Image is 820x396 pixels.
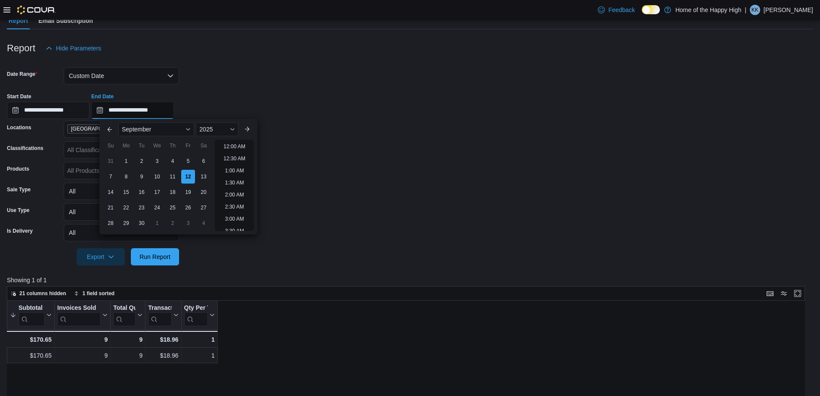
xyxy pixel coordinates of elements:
span: 2025 [199,126,213,133]
div: day-2 [166,216,179,230]
button: Next month [240,122,254,136]
div: Tu [135,139,149,153]
label: Is Delivery [7,228,33,234]
div: day-23 [135,201,149,215]
div: day-29 [119,216,133,230]
div: $170.65 [9,334,52,345]
div: day-9 [135,170,149,184]
div: Button. Open the month selector. September is currently selected. [118,122,194,136]
li: 2:30 AM [222,202,248,212]
div: 9 [57,334,108,345]
button: Export [77,248,125,265]
span: Run Report [139,253,170,261]
div: day-11 [166,170,179,184]
span: Report [9,12,28,29]
div: day-25 [166,201,179,215]
button: Hide Parameters [42,40,105,57]
div: $170.65 [10,350,52,361]
label: Date Range [7,71,37,78]
div: Fr [181,139,195,153]
div: day-22 [119,201,133,215]
div: day-3 [150,154,164,168]
button: 1 field sorted [71,288,118,299]
div: day-5 [181,154,195,168]
div: day-4 [166,154,179,168]
div: Transaction Average [148,304,171,326]
div: Invoices Sold [57,304,101,312]
input: Dark Mode [642,5,660,14]
div: Subtotal [19,304,45,312]
div: Transaction Average [148,304,171,312]
li: 3:30 AM [222,226,248,236]
div: day-17 [150,185,164,199]
div: Invoices Sold [57,304,101,326]
div: day-12 [181,170,195,184]
div: $18.96 [148,350,178,361]
ul: Time [215,140,254,231]
div: day-27 [197,201,210,215]
div: day-1 [119,154,133,168]
div: day-14 [104,185,118,199]
p: Showing 1 of 1 [7,276,813,284]
div: Total Quantity [113,304,136,326]
input: Press the down key to enter a popover containing a calendar. Press the escape key to close the po... [91,102,174,119]
label: Classifications [7,145,43,152]
span: Feedback [608,6,634,14]
p: | [745,5,746,15]
div: We [150,139,164,153]
div: day-7 [104,170,118,184]
div: Su [104,139,118,153]
div: Subtotal [19,304,45,326]
button: Previous Month [103,122,117,136]
div: day-16 [135,185,149,199]
li: 1:00 AM [222,165,248,176]
div: 9 [113,334,142,345]
div: day-10 [150,170,164,184]
span: KK [752,5,758,15]
div: day-26 [181,201,195,215]
h3: Report [7,43,35,53]
div: 1 [184,334,215,345]
span: September [122,126,151,133]
div: Th [166,139,179,153]
button: All [64,183,179,200]
button: Enter fullscreen [792,288,803,299]
span: Email Subscription [38,12,93,29]
div: day-31 [104,154,118,168]
div: day-20 [197,185,210,199]
li: 12:00 AM [220,141,249,152]
label: End Date [91,93,114,100]
div: day-21 [104,201,118,215]
label: Locations [7,124,31,131]
div: Kalvin Keys [750,5,760,15]
p: [PERSON_NAME] [764,5,813,15]
span: [GEOGRAPHIC_DATA] - Fire & Flower [71,125,138,133]
div: Qty Per Transaction [184,304,208,312]
button: Subtotal [10,304,52,326]
div: day-18 [166,185,179,199]
div: day-15 [119,185,133,199]
div: 9 [57,350,108,361]
div: day-3 [181,216,195,230]
li: 12:30 AM [220,153,249,164]
div: day-24 [150,201,164,215]
div: day-4 [197,216,210,230]
div: day-13 [197,170,210,184]
a: Feedback [594,1,638,19]
div: September, 2025 [103,153,211,231]
div: Mo [119,139,133,153]
button: Invoices Sold [57,304,108,326]
label: Sale Type [7,186,31,193]
button: Total Quantity [113,304,142,326]
div: day-19 [181,185,195,199]
button: All [64,203,179,221]
button: Qty Per Transaction [184,304,215,326]
div: 1 [184,350,215,361]
button: Run Report [131,248,179,265]
div: day-28 [104,216,118,230]
span: 1 field sorted [83,290,115,297]
div: $18.96 [148,334,178,345]
div: day-8 [119,170,133,184]
div: Sa [197,139,210,153]
button: 21 columns hidden [7,288,70,299]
